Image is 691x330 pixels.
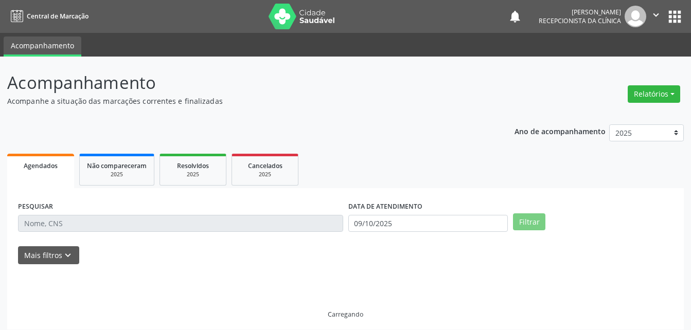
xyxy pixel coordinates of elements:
[7,96,481,106] p: Acompanhe a situação das marcações correntes e finalizadas
[27,12,88,21] span: Central de Marcação
[628,85,680,103] button: Relatórios
[348,199,422,215] label: DATA DE ATENDIMENTO
[18,199,53,215] label: PESQUISAR
[7,70,481,96] p: Acompanhamento
[239,171,291,178] div: 2025
[62,250,74,261] i: keyboard_arrow_down
[539,16,621,25] span: Recepcionista da clínica
[348,215,508,232] input: Selecione um intervalo
[18,246,79,264] button: Mais filtroskeyboard_arrow_down
[508,9,522,24] button: notifications
[87,161,147,170] span: Não compareceram
[646,6,666,27] button: 
[539,8,621,16] div: [PERSON_NAME]
[666,8,684,26] button: apps
[24,161,58,170] span: Agendados
[248,161,282,170] span: Cancelados
[18,215,343,232] input: Nome, CNS
[650,9,662,21] i: 
[513,213,545,231] button: Filtrar
[177,161,209,170] span: Resolvidos
[515,124,606,137] p: Ano de acompanhamento
[167,171,219,178] div: 2025
[4,36,81,57] a: Acompanhamento
[625,6,646,27] img: img
[87,171,147,178] div: 2025
[328,310,363,319] div: Carregando
[7,8,88,25] a: Central de Marcação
